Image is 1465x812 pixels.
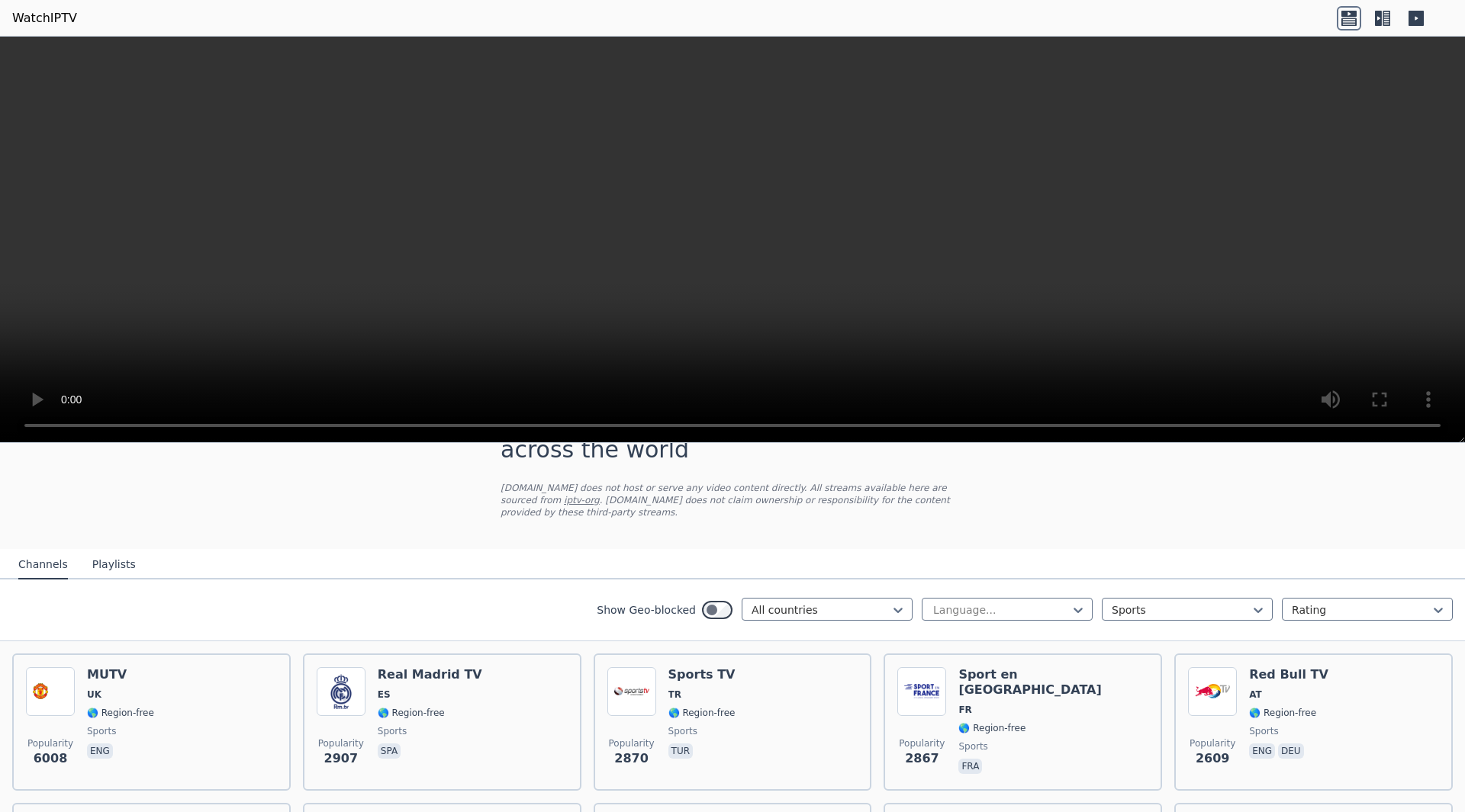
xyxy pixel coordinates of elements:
h6: MUTV [87,667,154,682]
a: WatchIPTV [12,9,77,27]
span: 🌎 Region-free [958,722,1025,734]
span: 🌎 Region-free [1249,707,1316,719]
span: Popularity [899,737,945,749]
span: 🌎 Region-free [668,707,736,719]
span: Popularity [1190,737,1235,749]
p: deu [1278,743,1304,759]
img: MUTV [26,667,75,716]
p: eng [87,743,113,759]
span: Popularity [318,737,364,749]
span: Popularity [27,737,73,749]
button: Channels [18,550,68,579]
span: 2870 [614,749,649,768]
h6: Sports TV [668,667,736,682]
p: fra [958,759,982,774]
span: 2907 [324,749,359,768]
span: sports [668,725,697,737]
p: tur [668,743,693,759]
button: Playlists [92,550,136,579]
span: 2867 [905,749,939,768]
span: sports [1249,725,1278,737]
p: spa [378,743,401,759]
span: UK [87,688,101,701]
a: iptv-org [564,495,600,505]
label: Show Geo-blocked [597,602,696,618]
h6: Sport en [GEOGRAPHIC_DATA] [958,667,1148,698]
img: Sport en France [897,667,946,716]
span: sports [958,740,987,753]
img: Real Madrid TV [317,667,365,716]
img: Sports TV [607,667,656,716]
span: sports [87,725,116,737]
img: Red Bull TV [1188,667,1237,716]
span: 🌎 Region-free [87,707,154,719]
p: eng [1249,743,1275,759]
span: FR [958,704,971,716]
span: TR [668,688,681,701]
span: Popularity [609,737,655,749]
h6: Red Bull TV [1249,667,1328,682]
h6: Real Madrid TV [378,667,482,682]
span: 🌎 Region-free [378,707,445,719]
span: AT [1249,688,1262,701]
span: 2609 [1196,749,1230,768]
span: sports [378,725,407,737]
span: 6008 [34,749,68,768]
span: ES [378,688,391,701]
p: [DOMAIN_NAME] does not host or serve any video content directly. All streams available here are s... [501,482,964,518]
